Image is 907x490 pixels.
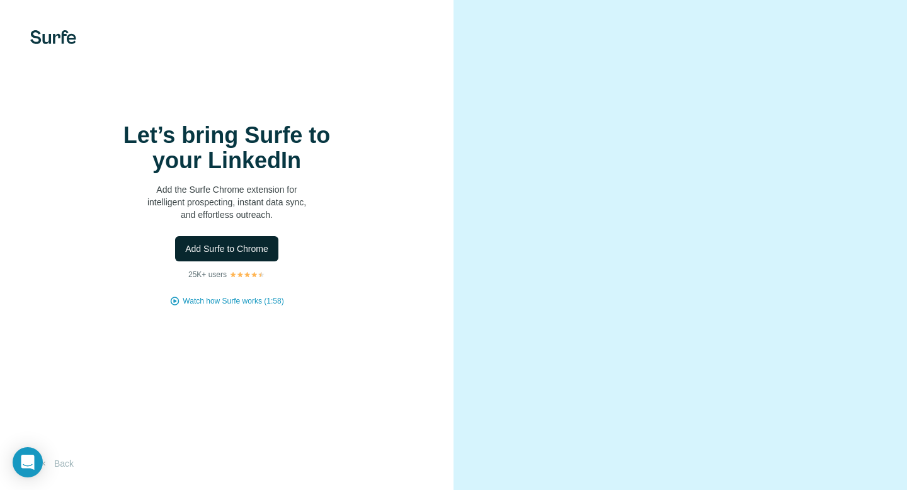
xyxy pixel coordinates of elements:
[30,452,83,475] button: Back
[183,295,283,307] button: Watch how Surfe works (1:58)
[175,236,278,261] button: Add Surfe to Chrome
[185,242,268,255] span: Add Surfe to Chrome
[13,447,43,477] div: Open Intercom Messenger
[101,183,353,221] p: Add the Surfe Chrome extension for intelligent prospecting, instant data sync, and effortless out...
[101,123,353,173] h1: Let’s bring Surfe to your LinkedIn
[30,30,76,44] img: Surfe's logo
[229,271,265,278] img: Rating Stars
[188,269,227,280] p: 25K+ users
